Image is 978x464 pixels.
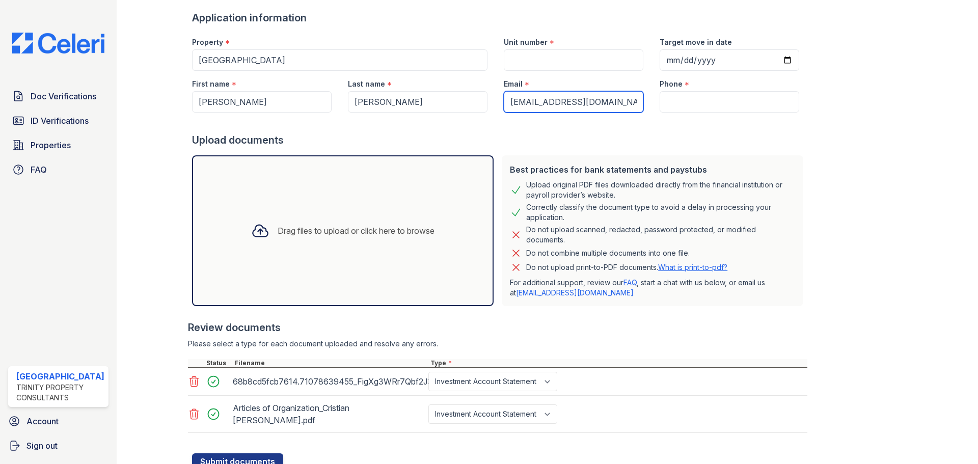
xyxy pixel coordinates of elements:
p: Do not upload print-to-PDF documents. [526,262,727,272]
div: Review documents [188,320,807,335]
div: Do not combine multiple documents into one file. [526,247,690,259]
p: For additional support, review our , start a chat with us below, or email us at [510,278,795,298]
div: Application information [192,11,807,25]
div: Type [428,359,807,367]
div: Please select a type for each document uploaded and resolve any errors. [188,339,807,349]
span: Properties [31,139,71,151]
a: [EMAIL_ADDRESS][DOMAIN_NAME] [516,288,634,297]
span: Sign out [26,440,58,452]
span: Account [26,415,59,427]
label: Property [192,37,223,47]
a: Properties [8,135,108,155]
label: Email [504,79,523,89]
div: Do not upload scanned, redacted, password protected, or modified documents. [526,225,795,245]
a: FAQ [623,278,637,287]
span: FAQ [31,163,47,176]
a: What is print-to-pdf? [658,263,727,271]
label: First name [192,79,230,89]
div: [GEOGRAPHIC_DATA] [16,370,104,383]
span: Doc Verifications [31,90,96,102]
a: FAQ [8,159,108,180]
div: Drag files to upload or click here to browse [278,225,434,237]
div: 68b8cd5fcb7614.71078639455_FigXg3WRr7Qbf2J3RtPI.pdf [233,373,424,390]
div: Trinity Property Consultants [16,383,104,403]
div: Status [204,359,233,367]
label: Phone [660,79,683,89]
div: Correctly classify the document type to avoid a delay in processing your application. [526,202,795,223]
a: Sign out [4,435,113,456]
label: Last name [348,79,385,89]
div: Best practices for bank statements and paystubs [510,163,795,176]
a: Account [4,411,113,431]
span: ID Verifications [31,115,89,127]
div: Upload documents [192,133,807,147]
div: Filename [233,359,428,367]
div: Articles of Organization_Cristian [PERSON_NAME].pdf [233,400,424,428]
div: Upload original PDF files downloaded directly from the financial institution or payroll provider’... [526,180,795,200]
label: Unit number [504,37,548,47]
label: Target move in date [660,37,732,47]
a: Doc Verifications [8,86,108,106]
img: CE_Logo_Blue-a8612792a0a2168367f1c8372b55b34899dd931a85d93a1a3d3e32e68fde9ad4.png [4,33,113,53]
a: ID Verifications [8,111,108,131]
